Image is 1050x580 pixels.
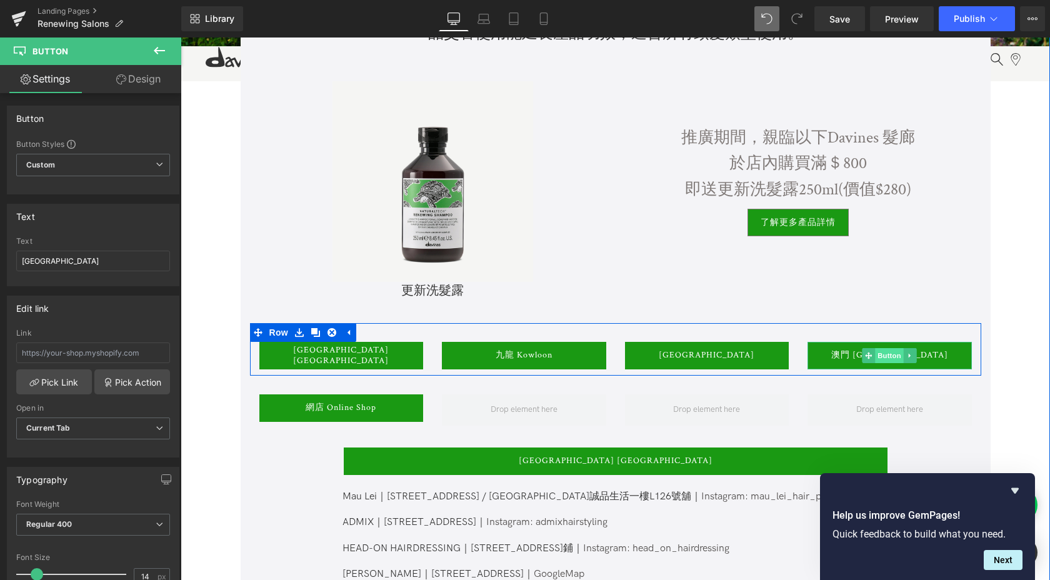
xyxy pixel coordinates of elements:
a: Instagram: mau_lei_hair_product [521,453,669,465]
b: Current Tab [26,423,71,432]
input: https://your-shop.myshopify.com [16,342,170,363]
a: Mobile [529,6,559,31]
a: Clone Row [127,286,143,304]
a: 九龍 Kowloon [261,304,426,332]
div: Link [16,329,170,337]
div: Help us improve GemPages! [832,483,1022,570]
h2: Help us improve GemPages! [832,508,1022,523]
a: [GEOGRAPHIC_DATA] [GEOGRAPHIC_DATA] [163,410,707,437]
a: 更新洗髮露 [221,246,283,261]
span: Preview [885,12,919,26]
span: Library [205,13,234,24]
button: Next question [984,550,1022,570]
span: 澳門 [GEOGRAPHIC_DATA] [651,312,767,323]
span: 了解更多產品詳情 [580,180,655,191]
span: 於店內購買滿＄800 [549,115,686,136]
p: Quick feedback to build what you need. [832,528,1022,540]
span: Button [694,311,723,326]
p: [PERSON_NAME]｜[STREET_ADDRESS]｜ [162,531,706,544]
a: Design [93,65,184,93]
a: Landing Pages [37,6,181,16]
div: Font Weight [16,500,170,509]
span: 即送更新洗髮露250ml(價值$280) [504,141,731,162]
div: Typography [16,467,67,485]
span: Publish [954,14,985,24]
a: [GEOGRAPHIC_DATA] [GEOGRAPHIC_DATA] [79,304,243,332]
span: [GEOGRAPHIC_DATA] [GEOGRAPHIC_DATA] [79,307,243,329]
button: Publish [939,6,1015,31]
a: Instagram: head_on_hairdressing [402,505,549,517]
span: Button [32,46,68,56]
div: Font Size [16,553,170,562]
div: Text [16,237,170,246]
span: Save [829,12,850,26]
a: Save row [111,286,127,304]
span: Row [86,286,111,304]
a: New Library [181,6,243,31]
a: Pick Action [94,369,170,394]
p: 推廣期間，親臨以下Davines 髮廊 [444,87,791,114]
button: More [1020,6,1045,31]
a: Tablet [499,6,529,31]
a: 網店 Online Shop [79,357,243,384]
div: Open in [16,404,170,412]
a: Preview [870,6,934,31]
button: Redo [784,6,809,31]
a: Desktop [439,6,469,31]
a: Instagram: admixhairstyling [306,479,427,491]
a: Expand / Collapse [723,311,736,326]
span: [GEOGRAPHIC_DATA] [478,312,574,323]
div: Button [16,106,44,124]
button: Hide survey [1007,483,1022,498]
p: HEAD-ON HAIRDRESSING｜[STREET_ADDRESS]鋪｜ [162,505,706,518]
a: 了解更多產品詳情 [567,171,668,199]
a: GoogleMap [353,531,404,542]
a: Laptop [469,6,499,31]
button: Undo [754,6,779,31]
div: Edit link [16,296,49,314]
p: Mau Lei｜[STREET_ADDRESS] / [GEOGRAPHIC_DATA]誠品生活一樓L126號舖｜ [162,453,706,466]
p: ADMIX｜[STREET_ADDRESS]｜ [162,479,706,492]
span: 網店 Online Shop [125,365,196,376]
span: [GEOGRAPHIC_DATA] [GEOGRAPHIC_DATA] [338,418,532,429]
a: [GEOGRAPHIC_DATA] [444,304,609,332]
a: Expand / Collapse [159,286,176,304]
b: Regular 400 [26,519,72,529]
div: Text [16,204,35,222]
span: Renewing Salons [37,19,109,29]
span: 九龍 Kowloon [315,312,372,323]
a: Remove Row [143,286,159,304]
a: Pick Link [16,369,92,394]
div: Button Styles [16,139,170,149]
img: 更新洗髮露 [152,44,352,244]
b: Custom [26,160,55,171]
